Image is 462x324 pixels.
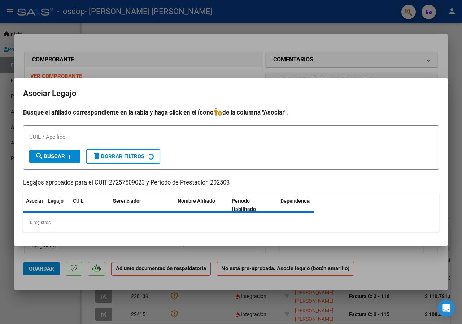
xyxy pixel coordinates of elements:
span: CUIL [73,198,84,204]
span: Borrar Filtros [92,153,144,160]
datatable-header-cell: Asociar [23,193,45,217]
datatable-header-cell: Nombre Afiliado [175,193,229,217]
span: Periodo Habilitado [232,198,256,212]
button: Buscar [29,150,80,163]
span: Dependencia [280,198,311,204]
span: Asociar [26,198,43,204]
span: Legajo [48,198,64,204]
mat-icon: search [35,152,44,160]
h4: Busque el afiliado correspondiente en la tabla y haga click en el ícono de la columna "Asociar". [23,108,439,117]
button: Borrar Filtros [86,149,160,164]
h2: Asociar Legajo [23,87,439,100]
span: Nombre Afiliado [178,198,215,204]
span: Gerenciador [113,198,141,204]
datatable-header-cell: Gerenciador [110,193,175,217]
div: Open Intercom Messenger [437,299,455,317]
datatable-header-cell: CUIL [70,193,110,217]
div: 0 registros [23,213,439,232]
datatable-header-cell: Periodo Habilitado [229,193,278,217]
p: Legajos aprobados para el CUIT 27257509023 y Período de Prestación 202508 [23,178,439,187]
span: Buscar [35,153,65,160]
datatable-header-cell: Dependencia [278,193,332,217]
datatable-header-cell: Legajo [45,193,70,217]
mat-icon: delete [92,152,101,160]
